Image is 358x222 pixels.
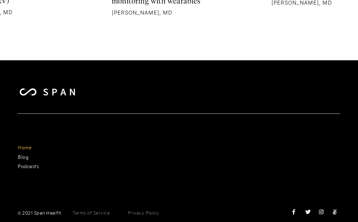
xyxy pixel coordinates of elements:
[128,209,159,216] a: Privacy Policy
[332,209,340,215] a: 
[112,9,247,17] div: [PERSON_NAME], MD
[292,209,300,215] a: 
[73,209,110,216] a: Terms of Service
[18,152,28,161] a: Blog
[305,209,313,215] a: 
[18,143,32,151] a: Home
[18,209,66,216] div: © 2021 Span Health
[18,162,39,170] a: Podcasts
[319,209,327,215] a: 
